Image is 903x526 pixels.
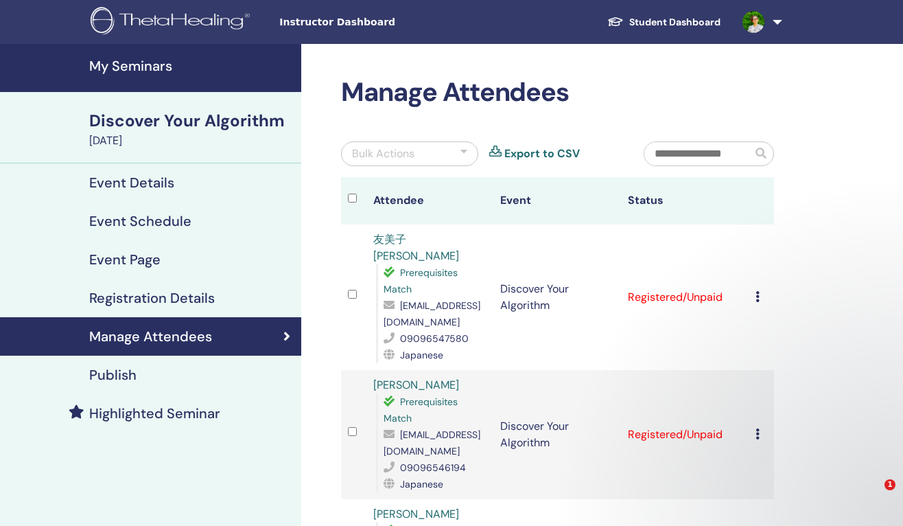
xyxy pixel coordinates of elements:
h4: Highlighted Seminar [89,405,220,422]
td: Discover Your Algorithm [493,370,621,499]
img: graduation-cap-white.svg [607,16,624,27]
a: 友美子 [PERSON_NAME] [373,232,459,263]
span: 1 [884,479,895,490]
td: Discover Your Algorithm [493,225,621,370]
h4: Event Details [89,174,174,191]
h4: Event Page [89,251,161,268]
span: Prerequisites Match [384,396,458,424]
div: Bulk Actions [352,146,414,162]
iframe: Intercom live chat [856,479,889,512]
th: Event [493,177,621,225]
span: [EMAIL_ADDRESS][DOMAIN_NAME] [384,428,480,457]
img: default.jpg [742,11,764,33]
h4: My Seminars [89,58,293,74]
a: Student Dashboard [596,10,731,35]
a: Export to CSV [504,146,580,162]
div: Discover Your Algorithm [89,109,293,133]
th: Attendee [366,177,494,225]
a: Discover Your Algorithm[DATE] [81,109,301,149]
h2: Manage Attendees [341,77,774,108]
div: [DATE] [89,133,293,149]
span: Japanese [400,349,443,361]
th: Status [621,177,749,225]
span: Japanese [400,478,443,490]
a: [PERSON_NAME] [373,507,459,521]
h4: Publish [89,367,137,383]
span: Instructor Dashboard [279,15,485,30]
img: logo.png [91,7,255,38]
a: [PERSON_NAME] [373,378,459,392]
h4: Registration Details [89,290,215,306]
span: 09096547580 [400,332,469,345]
h4: Manage Attendees [89,328,212,345]
span: 09096546194 [400,461,466,474]
h4: Event Schedule [89,213,191,229]
span: [EMAIL_ADDRESS][DOMAIN_NAME] [384,299,480,328]
span: Prerequisites Match [384,266,458,295]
